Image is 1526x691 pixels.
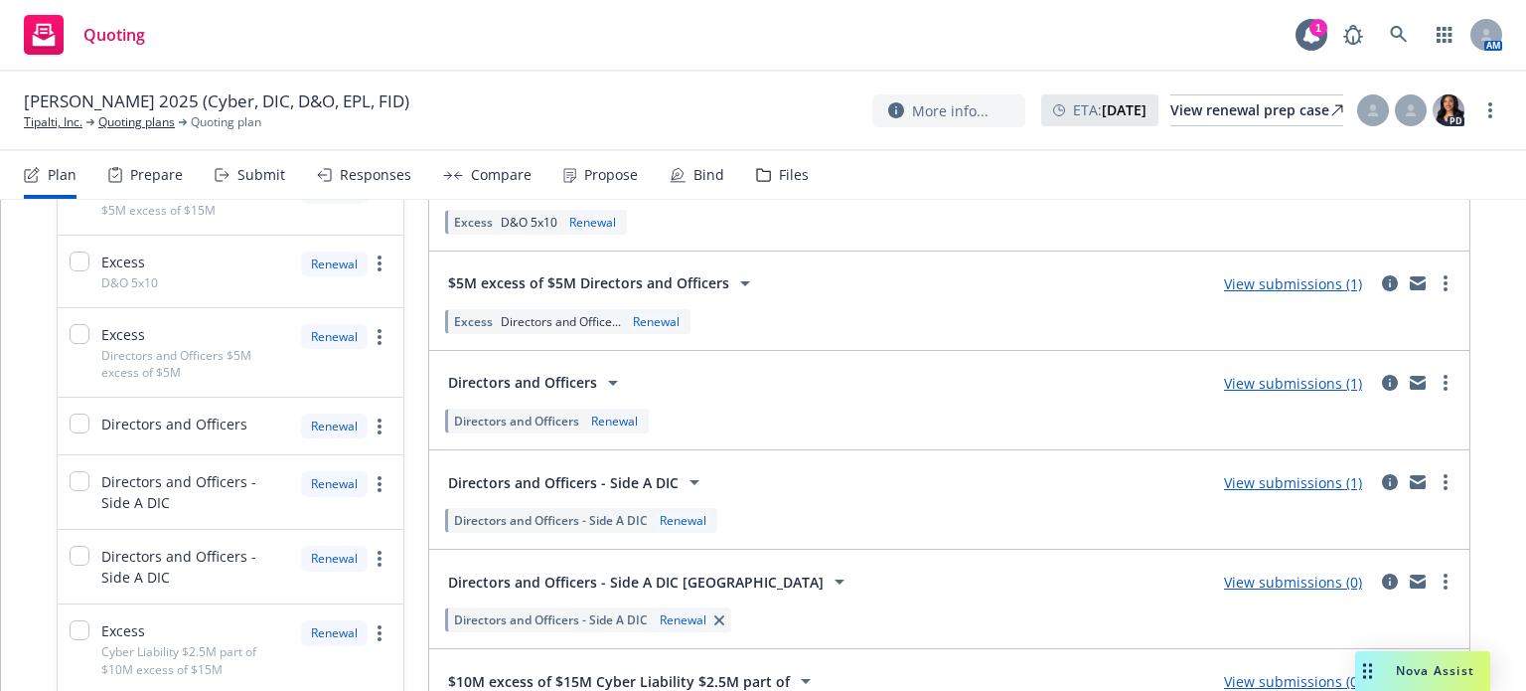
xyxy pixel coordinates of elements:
[1170,95,1343,125] div: View renewal prep case
[1425,15,1464,55] a: Switch app
[101,202,216,219] span: $5M excess of $15M
[101,252,145,272] span: Excess
[16,7,153,63] a: Quoting
[441,363,632,403] button: Directors and Officers
[454,413,579,430] span: Directors and Officers
[1102,100,1146,119] strong: [DATE]
[1434,271,1457,295] a: more
[1406,371,1430,395] a: mail
[454,214,493,231] span: Excess
[340,167,411,183] div: Responses
[1309,19,1327,37] div: 1
[24,89,409,113] span: [PERSON_NAME] 2025 (Cyber, DIC, D&O, EPL, FID)
[441,562,858,602] button: Directors and Officers - Side A DIC [GEOGRAPHIC_DATA]
[1379,15,1419,55] a: Search
[629,313,684,330] div: Renewal
[1224,573,1362,592] a: View submissions (0)
[98,113,175,131] a: Quoting plans
[656,611,710,628] div: Renewal
[1396,662,1474,679] span: Nova Assist
[1478,98,1502,122] a: more
[1406,470,1430,494] a: mail
[693,167,724,183] div: Bind
[301,324,368,349] div: Renewal
[101,546,289,588] span: Directors and Officers - Side A DIC
[301,546,368,571] div: Renewal
[1224,473,1362,492] a: View submissions (1)
[368,325,391,349] a: more
[101,347,289,381] span: Directors and Officers $5M excess of $5M
[454,611,648,628] span: Directors and Officers - Side A DIC
[83,27,145,43] span: Quoting
[301,252,368,276] div: Renewal
[1073,99,1146,120] span: ETA :
[454,313,493,330] span: Excess
[441,462,713,502] button: Directors and Officers - Side A DIC
[1224,672,1362,691] a: View submissions (0)
[448,272,729,293] span: $5M excess of $5M Directors and Officers
[48,167,76,183] div: Plan
[1333,15,1373,55] a: Report a Bug
[1378,271,1402,295] a: circleInformation
[1433,94,1464,126] img: photo
[1378,570,1402,594] a: circleInformation
[101,414,247,434] span: Directors and Officers
[1434,371,1457,395] a: more
[101,643,289,677] span: Cyber Liability $2.5M part of $10M excess of $15M
[779,167,809,183] div: Files
[454,512,648,529] span: Directors and Officers - Side A DIC
[565,214,620,231] div: Renewal
[368,415,391,438] a: more
[1170,94,1343,126] a: View renewal prep case
[130,167,183,183] div: Prepare
[448,572,824,593] span: Directors and Officers - Side A DIC [GEOGRAPHIC_DATA]
[368,252,391,275] a: more
[301,471,368,496] div: Renewal
[1434,570,1457,594] a: more
[1378,470,1402,494] a: circleInformation
[872,94,1025,127] button: More info...
[301,414,368,438] div: Renewal
[448,472,679,493] span: Directors and Officers - Side A DIC
[441,263,764,303] button: $5M excess of $5M Directors and Officers
[101,620,145,641] span: Excess
[587,413,642,430] div: Renewal
[584,167,638,183] div: Propose
[1406,570,1430,594] a: mail
[101,471,289,513] span: Directors and Officers - Side A DIC
[101,324,145,345] span: Excess
[501,214,557,231] span: D&O 5x10
[301,620,368,645] div: Renewal
[1378,371,1402,395] a: circleInformation
[24,113,82,131] a: Tipalti, Inc.
[368,547,391,571] a: more
[912,100,989,121] span: More info...
[1355,651,1490,691] button: Nova Assist
[1434,470,1457,494] a: more
[237,167,285,183] div: Submit
[191,113,261,131] span: Quoting plan
[1355,651,1380,691] div: Drag to move
[101,274,158,291] span: D&O 5x10
[1406,271,1430,295] a: mail
[471,167,532,183] div: Compare
[448,372,597,393] span: Directors and Officers
[1224,374,1362,393] a: View submissions (1)
[656,512,710,529] div: Renewal
[368,472,391,496] a: more
[501,313,621,330] span: Directors and Office...
[1224,274,1362,293] a: View submissions (1)
[368,621,391,645] a: more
